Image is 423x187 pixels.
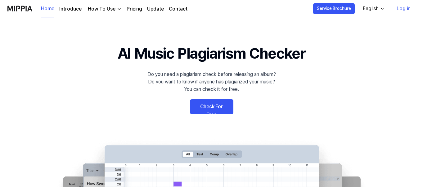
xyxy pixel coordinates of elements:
[117,7,122,11] img: down
[41,0,54,17] a: Home
[169,5,187,13] a: Contact
[362,5,380,12] div: English
[118,42,305,65] h1: AI Music Plagiarism Checker
[358,2,389,15] button: English
[127,5,142,13] a: Pricing
[59,5,82,13] a: Introduce
[190,99,233,114] a: Check For Free
[147,71,276,93] div: Do you need a plagiarism check before releasing an album? Do you want to know if anyone has plagi...
[313,3,355,14] button: Service Brochure
[147,5,164,13] a: Update
[87,5,117,13] div: How To Use
[87,5,122,13] button: How To Use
